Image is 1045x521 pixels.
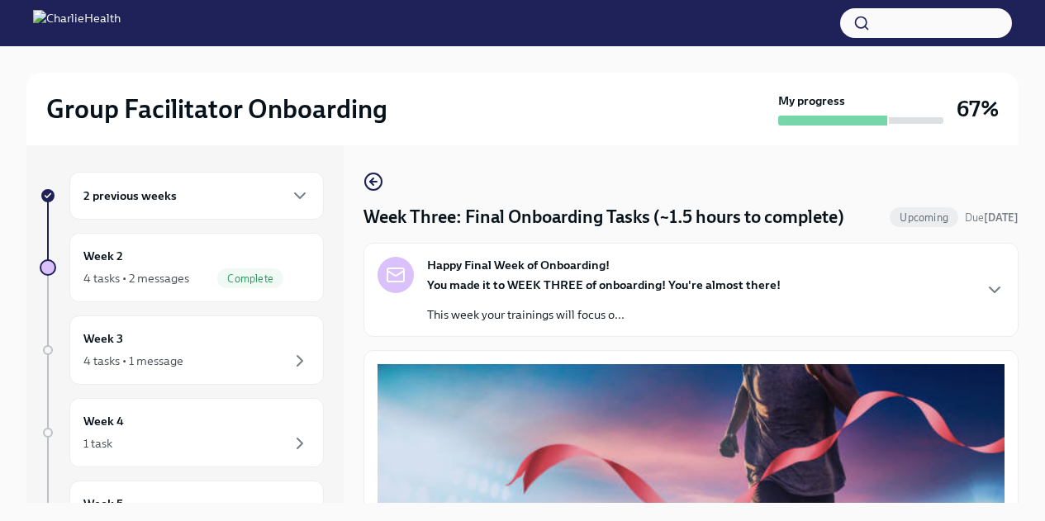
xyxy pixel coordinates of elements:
p: This week your trainings will focus o... [427,306,781,323]
h4: Week Three: Final Onboarding Tasks (~1.5 hours to complete) [363,205,844,230]
h6: 2 previous weeks [83,187,177,205]
h3: 67% [957,94,999,124]
div: 4 tasks • 1 message [83,353,183,369]
h6: Week 4 [83,412,124,430]
span: Upcoming [890,211,958,224]
a: Week 41 task [40,398,324,467]
h6: Week 3 [83,329,123,348]
h6: Week 2 [83,247,123,265]
div: 4 tasks • 2 messages [83,270,189,287]
span: Complete [217,272,283,285]
div: 1 task [83,435,112,452]
img: CharlieHealth [33,10,121,36]
strong: My progress [778,92,845,109]
a: Week 34 tasks • 1 message [40,315,324,385]
h6: Week 5 [83,495,123,513]
span: October 4th, 2025 09:00 [965,210,1019,225]
a: Week 24 tasks • 2 messagesComplete [40,233,324,302]
h2: Group Facilitator Onboarding [46,92,387,126]
div: 2 previous weeks [69,172,324,220]
strong: [DATE] [984,211,1019,224]
strong: Happy Final Week of Onboarding! [427,257,610,273]
span: Due [965,211,1019,224]
strong: You made it to WEEK THREE of onboarding! You're almost there! [427,277,781,292]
